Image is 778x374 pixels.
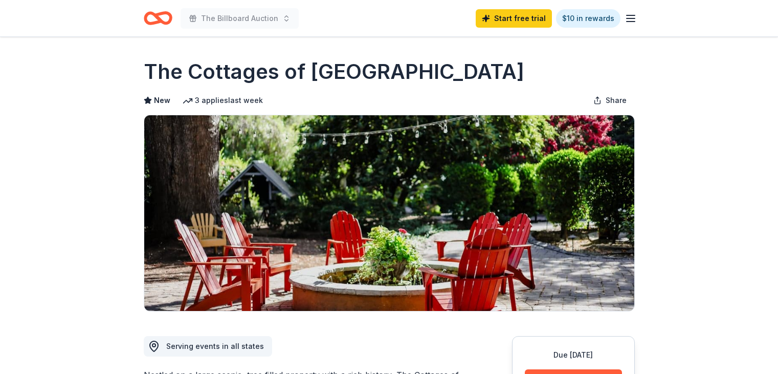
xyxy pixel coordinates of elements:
span: New [154,94,170,107]
a: Start free trial [476,9,552,28]
span: Share [606,94,627,107]
div: Due [DATE] [525,349,622,361]
a: $10 in rewards [556,9,620,28]
img: Image for The Cottages of Napa Valley [144,115,634,311]
a: Home [144,6,172,30]
button: Share [585,90,635,111]
span: The Billboard Auction [201,12,278,25]
h1: The Cottages of [GEOGRAPHIC_DATA] [144,57,524,86]
div: 3 applies last week [183,94,263,107]
span: Serving events in all states [166,342,264,350]
button: The Billboard Auction [181,8,299,29]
